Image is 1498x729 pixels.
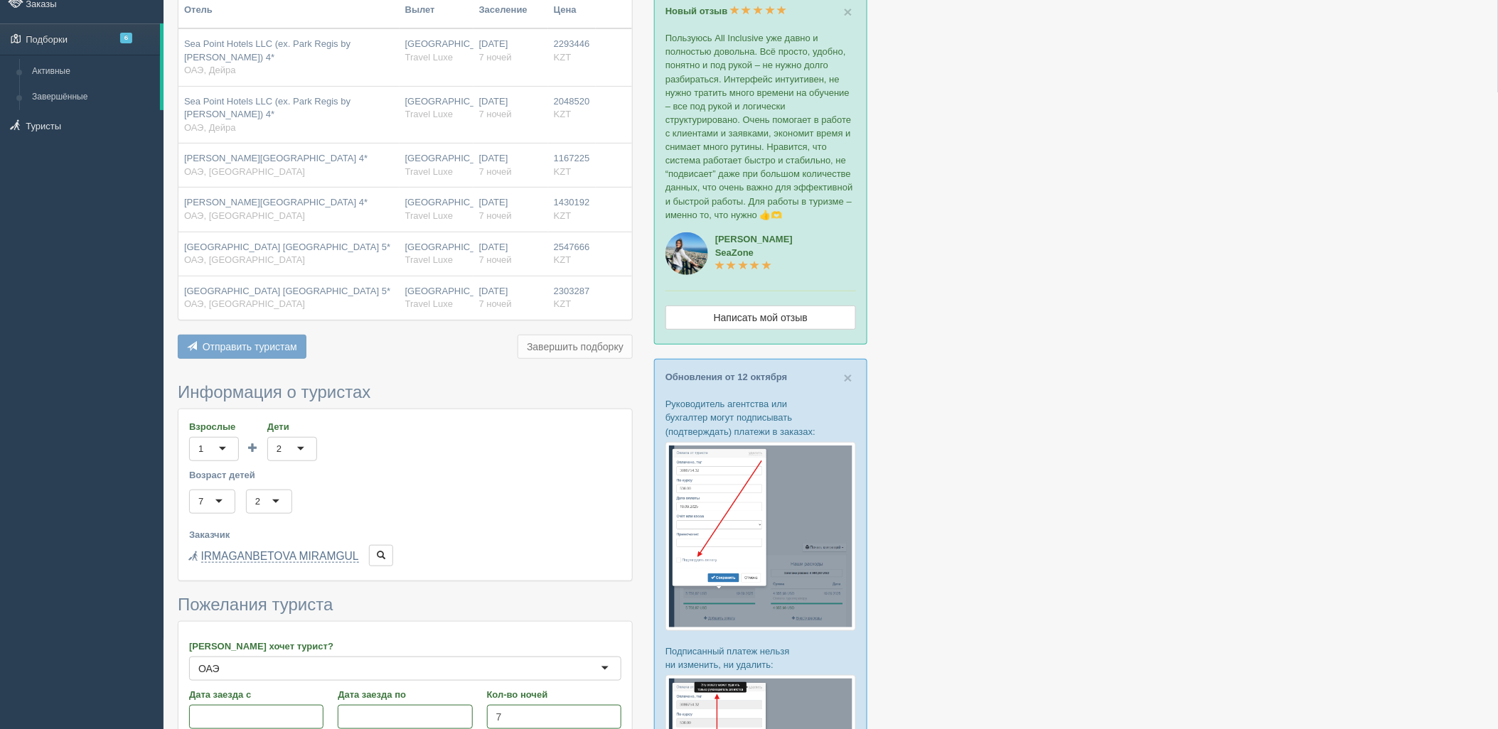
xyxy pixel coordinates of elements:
span: 2293446 [554,38,590,49]
div: [GEOGRAPHIC_DATA] [405,38,468,64]
span: 2547666 [554,242,590,252]
span: × [844,369,852,386]
span: [PERSON_NAME][GEOGRAPHIC_DATA] 4* [184,153,368,163]
span: Sea Point Hotels LLC (ex. Park Regis by [PERSON_NAME]) 4* [184,38,351,63]
span: ОАЭ, [GEOGRAPHIC_DATA] [184,210,305,221]
div: [DATE] [479,285,542,311]
span: 6 [120,33,132,43]
div: [DATE] [479,95,542,121]
label: Дети [267,420,317,433]
span: KZT [554,52,572,63]
span: KZT [554,254,572,265]
label: Возраст детей [189,468,621,482]
span: 7 ночей [479,254,512,265]
span: [PERSON_NAME][GEOGRAPHIC_DATA] 4* [184,197,368,207]
label: Дата заезда с [189,688,323,701]
button: Завершить подборку [518,335,633,359]
div: [GEOGRAPHIC_DATA] [405,196,468,222]
span: 7 ночей [479,109,512,119]
span: Пожелания туриста [178,595,333,614]
img: %D0%BF%D0%BE%D0%B4%D1%82%D0%B2%D0%B5%D1%80%D0%B6%D0%B4%D0%B5%D0%BD%D0%B8%D0%B5-%D0%BE%D0%BF%D0%BB... [665,442,856,631]
div: [GEOGRAPHIC_DATA] [405,152,468,178]
span: ОАЭ, [GEOGRAPHIC_DATA] [184,166,305,177]
span: Sea Point Hotels LLC (ex. Park Regis by [PERSON_NAME]) 4* [184,96,351,120]
div: [GEOGRAPHIC_DATA] [405,241,468,267]
span: Travel Luxe [405,166,453,177]
span: 2303287 [554,286,590,296]
p: Пользуюсь All Inclusive уже давно и полностью довольна. Всё просто, удобно, понятно и под рукой –... [665,31,856,222]
div: 7 [198,495,203,509]
a: IRMAGANBETOVA MIRAMGUL [201,550,359,563]
span: ОАЭ, [GEOGRAPHIC_DATA] [184,254,305,265]
label: Взрослые [189,420,239,433]
span: 7 ночей [479,298,512,309]
span: 1167225 [554,153,590,163]
span: [GEOGRAPHIC_DATA] [GEOGRAPHIC_DATA] 5* [184,286,390,296]
a: Написать мой отзыв [665,306,856,330]
button: Close [844,370,852,385]
button: Отправить туристам [178,335,306,359]
span: Travel Luxe [405,210,453,221]
label: Дата заезда по [338,688,472,701]
span: 7 ночей [479,52,512,63]
span: × [844,4,852,20]
span: Travel Luxe [405,254,453,265]
input: 7-10 или 7,10,14 [487,705,621,729]
span: KZT [554,298,572,309]
a: Завершённые [26,85,160,110]
a: Новый отзыв [665,6,787,16]
span: Travel Luxe [405,298,453,309]
span: ОАЭ, Дейра [184,65,236,75]
label: [PERSON_NAME] хочет турист? [189,639,621,653]
span: 2048520 [554,96,590,107]
span: ОАЭ, [GEOGRAPHIC_DATA] [184,298,305,309]
div: [GEOGRAPHIC_DATA] [405,285,468,311]
div: [DATE] [479,38,542,64]
p: Подписанный платеж нельзя ни изменить, ни удалить: [665,644,856,671]
div: 2 [255,495,260,509]
label: Кол-во ночей [487,688,621,701]
span: 7 ночей [479,166,512,177]
div: [DATE] [479,152,542,178]
span: 1430192 [554,197,590,207]
img: aicrm_6724.jpg [665,232,708,275]
div: 2 [277,442,282,456]
a: Активные [26,59,160,85]
span: KZT [554,109,572,119]
a: [PERSON_NAME]SeaZone [715,234,793,271]
span: Отправить туристам [203,341,297,352]
label: Заказчик [189,528,621,541]
div: [GEOGRAPHIC_DATA] [405,95,468,121]
div: [DATE] [479,196,542,222]
a: Обновления от 12 октября [665,372,788,382]
span: KZT [554,210,572,221]
h3: Информация о туристах [178,383,633,401]
span: Travel Luxe [405,109,453,119]
div: [DATE] [479,241,542,267]
span: 7 ночей [479,210,512,221]
button: Close [844,4,852,19]
div: ОАЭ [198,661,220,676]
div: 1 [198,442,203,456]
span: KZT [554,166,572,177]
span: [GEOGRAPHIC_DATA] [GEOGRAPHIC_DATA] 5* [184,242,390,252]
p: Руководитель агентства или бухгалтер могут подписывать (подтверждать) платежи в заказах: [665,397,856,438]
span: Travel Luxe [405,52,453,63]
span: ОАЭ, Дейра [184,122,236,133]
